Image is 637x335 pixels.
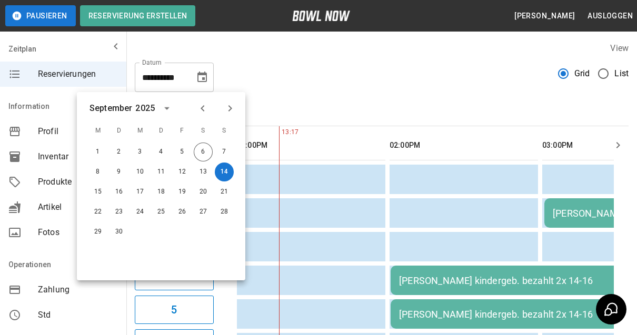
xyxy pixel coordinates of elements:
[583,6,637,26] button: Ausloggen
[574,67,590,80] span: Grid
[38,150,118,163] span: Inventar
[152,120,171,141] span: D
[38,125,118,138] span: Profil
[510,6,579,26] button: [PERSON_NAME]
[131,163,150,181] button: 10. Sep. 2025
[221,99,239,117] button: Next month
[110,182,128,201] button: 16. Sep. 2025
[152,163,171,181] button: 11. Sep. 2025
[88,143,107,161] button: 1. Sep. 2025
[88,182,107,201] button: 15. Sep. 2025
[38,68,118,80] span: Reservierungen
[110,163,128,181] button: 9. Sep. 2025
[110,143,128,161] button: 2. Sep. 2025
[194,182,213,201] button: 20. Sep. 2025
[110,120,128,141] span: D
[194,163,213,181] button: 13. Sep. 2025
[171,301,177,318] h6: 5
[158,99,176,117] button: calendar view is open, switch to year view
[38,283,118,296] span: Zahlung
[152,143,171,161] button: 4. Sep. 2025
[152,202,171,221] button: 25. Sep. 2025
[215,120,234,141] span: S
[38,201,118,214] span: Artikel
[135,296,214,324] button: 5
[131,143,150,161] button: 3. Sep. 2025
[135,100,629,126] div: inventory tabs
[279,127,282,138] span: 13:17
[215,163,234,181] button: 14. Sep. 2025
[135,102,155,115] div: 2025
[194,120,213,141] span: S
[38,226,118,239] span: Fotos
[88,120,107,141] span: M
[131,182,150,201] button: 17. Sep. 2025
[38,309,118,321] span: Std
[215,143,234,161] button: 7. Sep. 2025
[194,143,213,161] button: 6. Sep. 2025
[192,67,213,88] button: Choose date, selected date is 14. Sep. 2025
[173,163,192,181] button: 12. Sep. 2025
[390,130,538,160] th: 02:00PM
[173,143,192,161] button: 5. Sep. 2025
[215,202,234,221] button: 28. Sep. 2025
[194,99,212,117] button: Previous month
[89,102,132,115] div: September
[38,176,118,188] span: Produkte
[215,182,234,201] button: 21. Sep. 2025
[110,202,128,221] button: 23. Sep. 2025
[152,182,171,201] button: 18. Sep. 2025
[173,120,192,141] span: F
[237,130,385,160] th: 01:00PM
[88,163,107,181] button: 8. Sep. 2025
[5,5,76,26] button: Pausieren
[131,120,150,141] span: M
[110,222,128,241] button: 30. Sep. 2025
[88,202,107,221] button: 22. Sep. 2025
[173,182,192,201] button: 19. Sep. 2025
[88,222,107,241] button: 29. Sep. 2025
[80,5,196,26] button: Reservierung erstellen
[292,11,350,21] img: logo
[131,202,150,221] button: 24. Sep. 2025
[194,202,213,221] button: 27. Sep. 2025
[614,67,629,80] span: List
[610,43,629,53] label: View
[173,202,192,221] button: 26. Sep. 2025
